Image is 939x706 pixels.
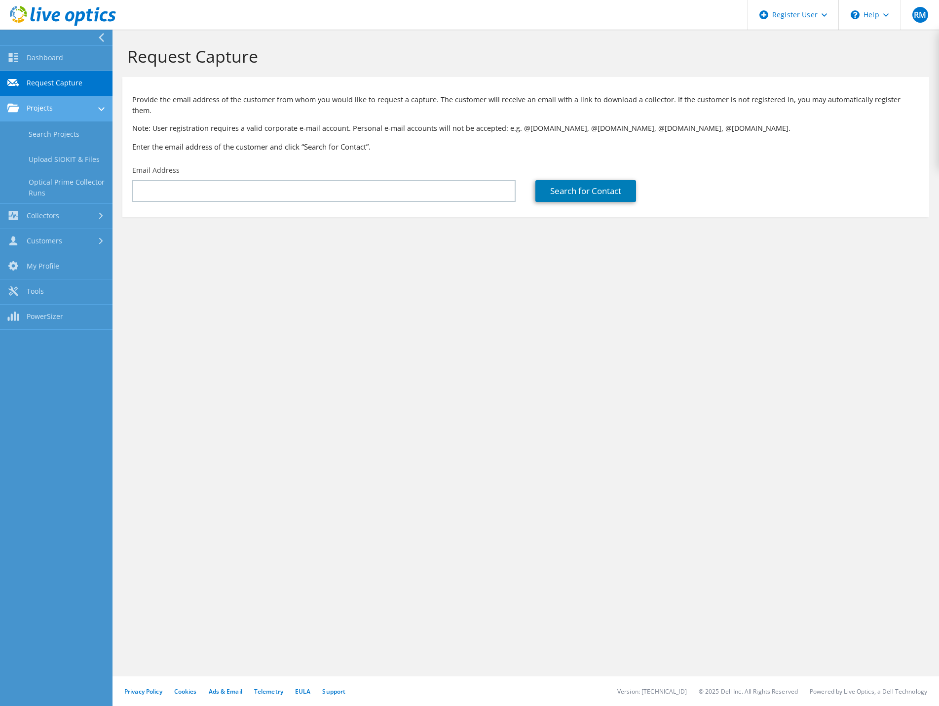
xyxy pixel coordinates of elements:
[132,141,919,152] h3: Enter the email address of the customer and click “Search for Contact”.
[295,687,310,696] a: EULA
[132,165,180,175] label: Email Address
[699,687,798,696] li: © 2025 Dell Inc. All Rights Reserved
[127,46,919,67] h1: Request Capture
[810,687,927,696] li: Powered by Live Optics, a Dell Technology
[851,10,860,19] svg: \n
[617,687,687,696] li: Version: [TECHNICAL_ID]
[209,687,242,696] a: Ads & Email
[124,687,162,696] a: Privacy Policy
[912,7,928,23] span: RM
[132,123,919,134] p: Note: User registration requires a valid corporate e-mail account. Personal e-mail accounts will ...
[132,94,919,116] p: Provide the email address of the customer from whom you would like to request a capture. The cust...
[254,687,283,696] a: Telemetry
[535,180,636,202] a: Search for Contact
[174,687,197,696] a: Cookies
[322,687,345,696] a: Support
